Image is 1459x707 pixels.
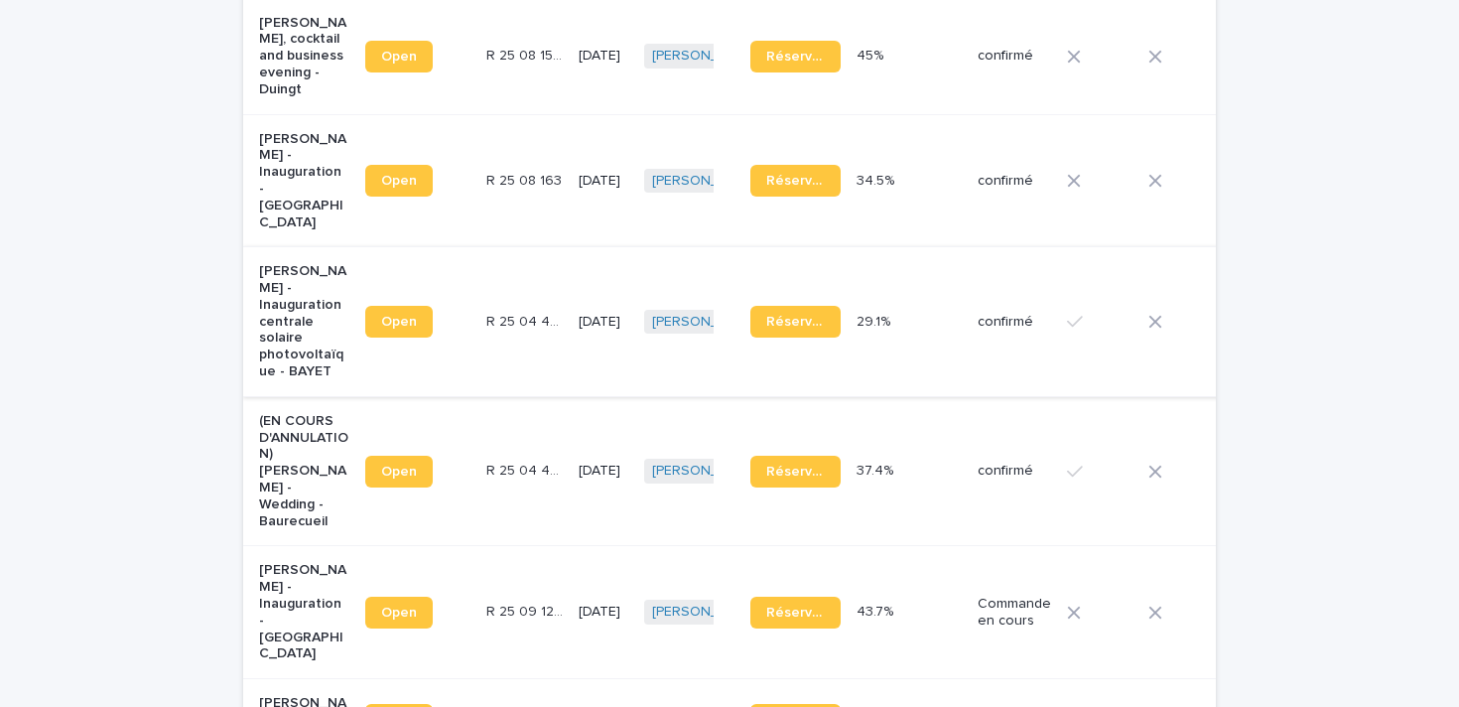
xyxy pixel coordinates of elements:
a: Open [365,41,433,72]
p: confirmé [978,314,1051,331]
span: Open [381,606,417,620]
tr: [PERSON_NAME] - Inauguration - [GEOGRAPHIC_DATA]OpenR 25 08 163R 25 08 163 [DATE][PERSON_NAME] Ré... [243,114,1367,247]
p: [PERSON_NAME] - Inauguration - [GEOGRAPHIC_DATA] [259,562,349,662]
span: Open [381,315,417,329]
a: Réservation [750,306,841,338]
tr: (EN COURS D'ANNULATION) [PERSON_NAME] - Wedding - BaurecueilOpenR 25 04 4433R 25 04 4433 [DATE][P... [243,396,1367,546]
tr: [PERSON_NAME] - Inauguration - [GEOGRAPHIC_DATA]OpenR 25 09 1206R 25 09 1206 [DATE][PERSON_NAME] ... [243,546,1367,679]
tr: [PERSON_NAME] - Inauguration centrale solaire photovoltaïque - BAYETOpenR 25 04 4448R 25 04 4448 ... [243,247,1367,397]
span: Réservation [766,174,825,188]
a: Open [365,306,433,338]
span: Réservation [766,315,825,329]
p: 45% [857,44,887,65]
p: R 25 08 163 [486,169,566,190]
p: 37.4% [857,459,897,480]
a: Open [365,165,433,197]
p: [PERSON_NAME] - Inauguration centrale solaire photovoltaïque - BAYET [259,263,349,380]
p: [DATE] [579,314,628,331]
span: Réservation [766,50,825,64]
p: Commande en cours [978,596,1051,630]
a: Open [365,456,433,488]
p: [PERSON_NAME], cocktail and business evening - Duingt [259,15,349,98]
p: confirmé [978,463,1051,480]
a: [PERSON_NAME] [652,314,760,331]
span: Open [381,465,417,479]
p: confirmé [978,173,1051,190]
a: Réservation [750,597,841,629]
a: [PERSON_NAME] [652,604,760,621]
p: R 25 04 4433 [486,459,567,480]
a: [PERSON_NAME] [652,48,760,65]
p: 34.5% [857,169,898,190]
p: [PERSON_NAME] - Inauguration - [GEOGRAPHIC_DATA] [259,131,349,231]
a: [PERSON_NAME] [652,173,760,190]
p: [DATE] [579,173,628,190]
p: R 25 08 1578 [486,44,567,65]
a: Réservation [750,41,841,72]
a: Réservation [750,165,841,197]
p: [DATE] [579,463,628,480]
p: 29.1% [857,310,894,331]
span: Open [381,174,417,188]
p: R 25 04 4448 [486,310,567,331]
p: 43.7% [857,600,897,621]
p: confirmé [978,48,1051,65]
p: (EN COURS D'ANNULATION) [PERSON_NAME] - Wedding - Baurecueil [259,413,349,530]
p: [DATE] [579,48,628,65]
p: R 25 09 1206 [486,600,567,621]
p: [DATE] [579,604,628,621]
span: Réservation [766,465,825,479]
a: [PERSON_NAME] [652,463,760,480]
span: Réservation [766,606,825,620]
span: Open [381,50,417,64]
a: Réservation [750,456,841,488]
a: Open [365,597,433,629]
